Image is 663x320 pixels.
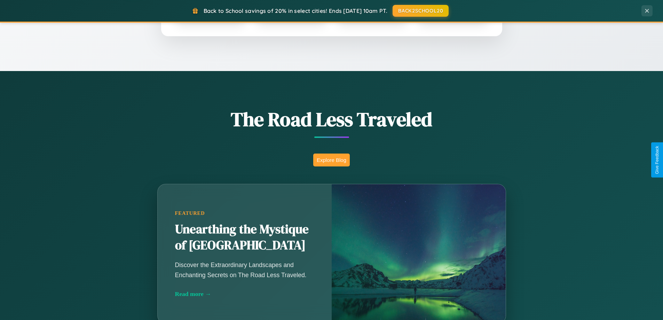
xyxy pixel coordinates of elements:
[393,5,449,17] button: BACK2SCHOOL20
[204,7,387,14] span: Back to School savings of 20% in select cities! Ends [DATE] 10am PT.
[313,154,350,166] button: Explore Blog
[123,106,540,133] h1: The Road Less Traveled
[655,146,660,174] div: Give Feedback
[175,221,314,253] h2: Unearthing the Mystique of [GEOGRAPHIC_DATA]
[175,260,314,280] p: Discover the Extraordinary Landscapes and Enchanting Secrets on The Road Less Traveled.
[175,210,314,216] div: Featured
[175,290,314,298] div: Read more →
